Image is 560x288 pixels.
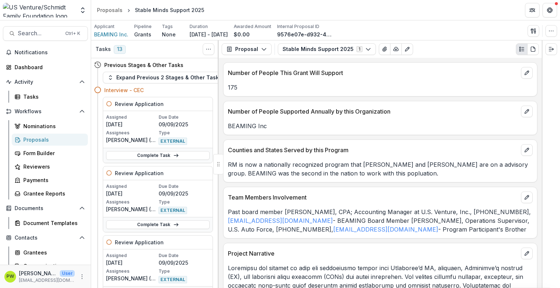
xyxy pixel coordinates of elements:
[190,31,228,38] p: [DATE] - [DATE]
[106,220,210,229] a: Complete Task
[106,205,157,213] p: [PERSON_NAME] ([EMAIL_ADDRESS][DOMAIN_NAME])
[159,259,210,267] p: 09/09/2025
[159,199,210,205] p: Type
[222,43,272,55] button: Proposal
[159,121,210,128] p: 09/09/2025
[159,276,187,283] span: EXTERNAL
[23,190,82,197] div: Grantee Reports
[333,226,438,233] a: [EMAIL_ADDRESS][DOMAIN_NAME]
[521,106,533,117] button: edit
[106,252,157,259] p: Assigned
[12,120,88,132] a: Nominations
[162,31,176,38] p: None
[516,43,528,55] button: Plaintext view
[135,6,204,14] div: Stable Minds Support 2025
[12,161,88,173] a: Reviewers
[525,3,540,17] button: Partners
[94,31,128,38] a: BEAMING Inc.
[94,5,207,15] nav: breadcrumb
[78,3,88,17] button: Open entity switcher
[3,106,88,117] button: Open Workflows
[521,192,533,203] button: edit
[12,91,88,103] a: Tasks
[401,43,413,55] button: Edit as form
[94,5,125,15] a: Proposals
[23,93,82,100] div: Tasks
[228,208,533,234] p: Past board member [PERSON_NAME], CPA; Accounting Manager at U.S. Venture, Inc., [PHONE_NUMBER], -...
[12,147,88,159] a: Form Builder
[521,144,533,156] button: edit
[3,76,88,88] button: Open Activity
[12,246,88,259] a: Grantees
[228,160,533,178] p: RM is now a nationally recognized program that [PERSON_NAME] and [PERSON_NAME] are on a advisory ...
[3,202,88,214] button: Open Documents
[521,67,533,79] button: edit
[228,193,518,202] p: Team Members Involvement
[228,217,333,224] a: [EMAIL_ADDRESS][DOMAIN_NAME]
[159,183,210,190] p: Due Date
[19,277,75,284] p: [EMAIL_ADDRESS][DOMAIN_NAME]
[527,43,539,55] button: PDF view
[106,114,157,121] p: Assigned
[97,6,122,14] div: Proposals
[134,23,152,30] p: Pipeline
[159,207,187,214] span: EXTERNAL
[159,114,210,121] p: Due Date
[12,260,88,272] a: Communications
[23,176,82,184] div: Payments
[106,275,157,282] p: [PERSON_NAME] ([EMAIL_ADDRESS][DOMAIN_NAME])
[23,219,82,227] div: Document Templates
[106,183,157,190] p: Assigned
[19,269,57,277] p: [PERSON_NAME]
[159,138,187,145] span: EXTERNAL
[545,43,557,55] button: Expand right
[23,163,82,170] div: Reviewers
[115,238,164,246] h5: Review Application
[159,252,210,259] p: Due Date
[12,217,88,229] a: Document Templates
[3,47,88,58] button: Notifications
[15,79,76,85] span: Activity
[3,232,88,244] button: Open Contacts
[114,45,126,54] span: 13
[379,43,390,55] button: View Attached Files
[521,248,533,259] button: edit
[115,100,164,108] h5: Review Application
[106,259,157,267] p: [DATE]
[106,268,157,275] p: Assignees
[23,149,82,157] div: Form Builder
[106,130,157,136] p: Assignees
[203,43,214,55] button: Toggle View Cancelled Tasks
[162,23,173,30] p: Tags
[106,199,157,205] p: Assignees
[23,136,82,143] div: Proposals
[7,274,14,279] div: Parker Wolf
[228,68,518,77] p: Number of People This Grant Will Support
[234,23,271,30] p: Awarded Amount
[115,169,164,177] h5: Review Application
[159,268,210,275] p: Type
[106,121,157,128] p: [DATE]
[104,86,144,94] h4: Interview - CEC
[3,3,75,17] img: US Venture/Schmidt Family Foundation logo
[23,249,82,256] div: Grantees
[12,174,88,186] a: Payments
[228,146,518,154] p: Counties and States Served by this Program
[277,31,332,38] p: 9576e07e-d932-4207-8cfe-a7d624824eef
[190,23,208,30] p: Duration
[542,3,557,17] button: Get Help
[228,83,533,92] p: 175
[15,205,76,212] span: Documents
[228,107,518,116] p: Number of People Supported Annually by this Organization
[228,249,518,258] p: Project Narrative
[18,30,61,37] span: Search...
[104,61,183,69] h4: Previous Stages & Other Tasks
[159,130,210,136] p: Type
[23,122,82,130] div: Nominations
[278,43,376,55] button: Stable Minds Support 20251
[23,262,82,270] div: Communications
[96,46,111,52] h3: Tasks
[3,26,88,41] button: Search...
[12,134,88,146] a: Proposals
[228,122,533,130] p: BEAMING Inc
